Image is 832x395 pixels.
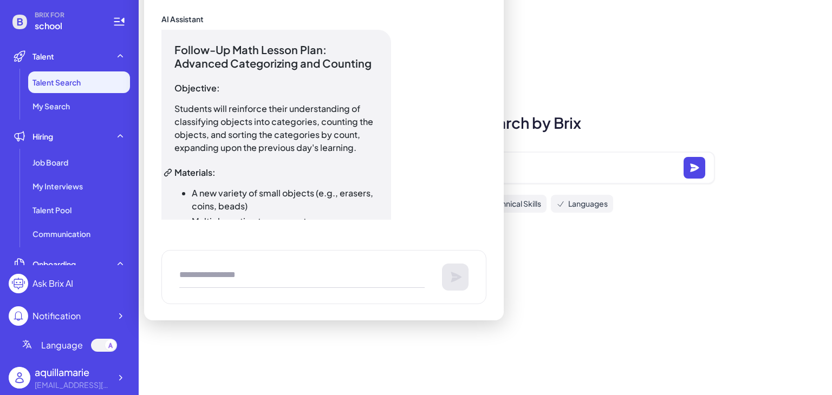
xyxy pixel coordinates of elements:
[32,181,83,192] span: My Interviews
[35,19,100,32] span: school
[32,259,76,269] span: Onboarding
[32,77,81,88] span: Talent Search
[32,310,81,322] div: Notification
[32,101,70,111] span: My Search
[35,11,100,19] span: BRIX FOR
[9,367,30,389] img: user_logo.png
[32,205,71,215] span: Talent Pool
[32,51,54,62] span: Talent
[35,365,110,379] div: aquillamarie
[489,198,541,209] span: Technical Skills
[32,157,68,168] span: Job Board
[41,339,83,352] span: Language
[35,379,110,391] div: aboyd@wsfcs.k12.nc.us
[32,131,53,142] span: Hiring
[32,228,90,239] span: Communication
[32,277,73,290] div: Ask Brix AI
[568,198,608,209] span: Languages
